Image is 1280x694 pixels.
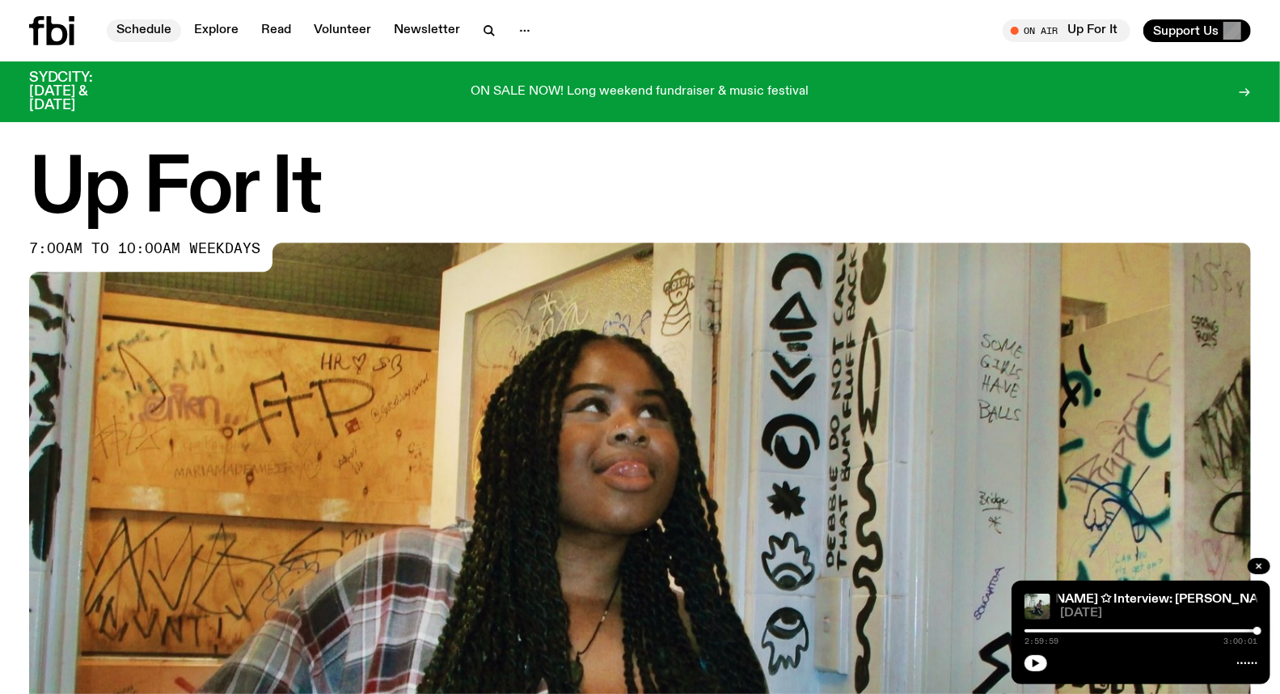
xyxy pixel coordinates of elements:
[471,85,809,99] p: ON SALE NOW! Long weekend fundraiser & music festival
[1153,23,1219,38] span: Support Us
[184,19,248,42] a: Explore
[29,154,1251,226] h1: Up For It
[1003,19,1130,42] button: On AirUp For It
[304,19,381,42] a: Volunteer
[384,19,470,42] a: Newsletter
[107,19,181,42] a: Schedule
[1060,607,1257,620] span: [DATE]
[1143,19,1251,42] button: Support Us
[251,19,301,42] a: Read
[29,71,133,112] h3: SYDCITY: [DATE] & [DATE]
[1223,637,1257,645] span: 3:00:01
[29,243,260,256] span: 7:00am to 10:00am weekdays
[1024,594,1050,620] img: Rich Brian sits on playground equipment pensively, feeling ethereal in a misty setting
[1024,637,1058,645] span: 2:59:59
